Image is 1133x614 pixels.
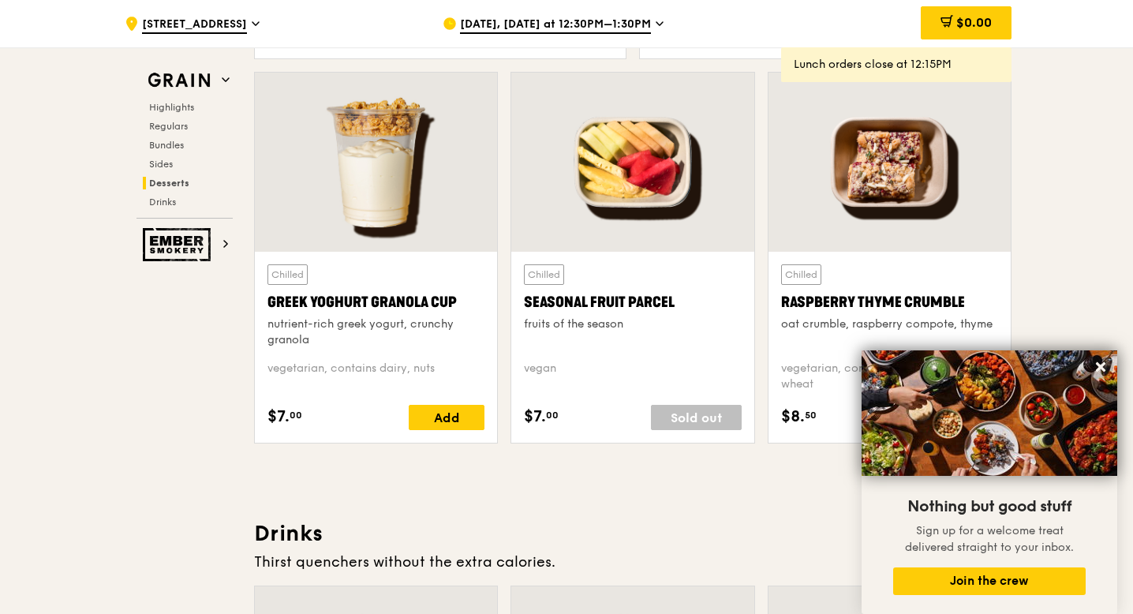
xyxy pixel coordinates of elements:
[290,409,302,421] span: 00
[149,102,194,113] span: Highlights
[524,361,741,392] div: vegan
[142,17,247,34] span: [STREET_ADDRESS]
[781,405,805,429] span: $8.
[893,567,1086,595] button: Join the crew
[254,519,1011,548] h3: Drinks
[143,66,215,95] img: Grain web logo
[460,17,651,34] span: [DATE], [DATE] at 12:30PM–1:30PM
[651,405,742,430] div: Sold out
[794,57,999,73] div: Lunch orders close at 12:15PM
[781,316,998,332] div: oat crumble, raspberry compote, thyme
[149,178,189,189] span: Desserts
[524,316,741,332] div: fruits of the season
[409,405,484,430] div: Add
[267,316,484,348] div: nutrient-rich greek yogurt, crunchy granola
[905,524,1074,554] span: Sign up for a welcome treat delivered straight to your inbox.
[267,264,308,285] div: Chilled
[254,551,1011,573] div: Thirst quenchers without the extra calories.
[143,228,215,261] img: Ember Smokery web logo
[149,159,173,170] span: Sides
[524,264,564,285] div: Chilled
[781,291,998,313] div: Raspberry Thyme Crumble
[1088,354,1113,380] button: Close
[149,140,184,151] span: Bundles
[956,15,992,30] span: $0.00
[267,291,484,313] div: Greek Yoghurt Granola Cup
[907,497,1071,516] span: Nothing but good stuff
[524,291,741,313] div: Seasonal Fruit Parcel
[267,361,484,392] div: vegetarian, contains dairy, nuts
[149,197,176,208] span: Drinks
[267,405,290,429] span: $7.
[781,361,998,392] div: vegetarian, contains dairy, egg, nuts, wheat
[546,409,559,421] span: 00
[862,350,1117,476] img: DSC07876-Edit02-Large.jpeg
[781,264,821,285] div: Chilled
[149,121,188,132] span: Regulars
[524,405,546,429] span: $7.
[805,409,817,421] span: 50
